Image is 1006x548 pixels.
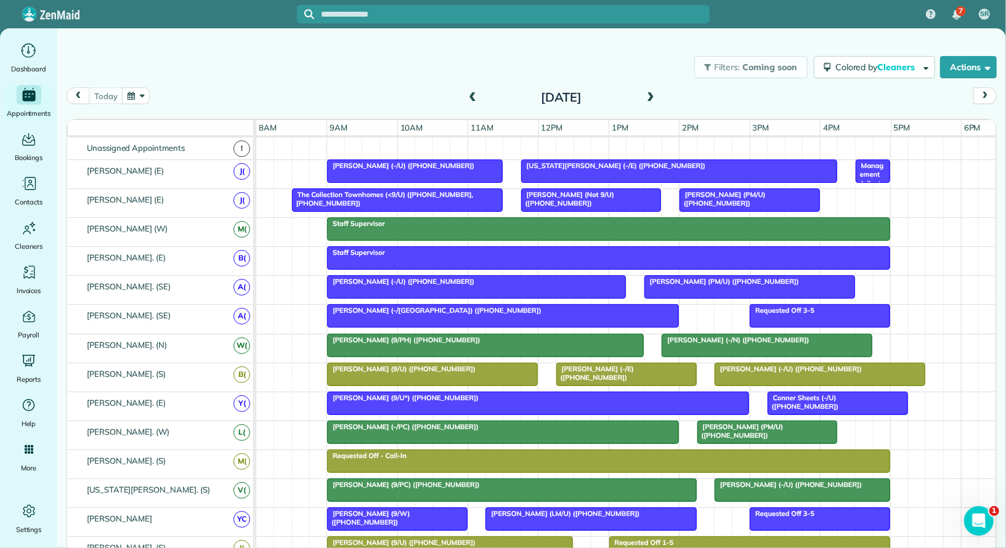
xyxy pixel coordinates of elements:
[84,398,168,408] span: [PERSON_NAME]. (E)
[749,509,815,518] span: Requested Off 3-5
[233,140,250,157] span: !
[327,393,479,402] span: [PERSON_NAME] (9/U*) ([PHONE_NUMBER])
[89,87,123,104] button: today
[327,161,475,170] span: [PERSON_NAME] (-/U) ([PHONE_NUMBER])
[233,221,250,238] span: M(
[327,365,476,373] span: [PERSON_NAME] (9/U) ([PHONE_NUMBER])
[327,123,350,132] span: 9am
[327,538,476,547] span: [PERSON_NAME] (9/U) ([PHONE_NUMBER])
[233,163,250,180] span: J(
[742,62,798,73] span: Coming soon
[233,337,250,354] span: W(
[84,456,168,465] span: [PERSON_NAME]. (S)
[84,143,187,153] span: Unassigned Appointments
[973,87,997,104] button: next
[521,161,707,170] span: [US_STATE][PERSON_NAME] (-/E) ([PHONE_NUMBER])
[714,365,862,373] span: [PERSON_NAME] (-/U) ([PHONE_NUMBER])
[18,329,40,341] span: Payroll
[233,424,250,441] span: L(
[5,307,52,341] a: Payroll
[327,306,542,315] span: [PERSON_NAME] (-/[GEOGRAPHIC_DATA]) ([PHONE_NUMBER])
[398,123,426,132] span: 10am
[84,252,168,262] span: [PERSON_NAME]. (E)
[11,63,46,75] span: Dashboard
[233,482,250,499] span: V(
[17,284,41,297] span: Invoices
[821,123,842,132] span: 4pm
[15,196,43,208] span: Contacts
[5,395,52,430] a: Help
[297,9,314,19] button: Focus search
[67,87,90,104] button: prev
[5,351,52,385] a: Reports
[327,277,475,286] span: [PERSON_NAME] (-/U) ([PHONE_NUMBER])
[5,218,52,252] a: Cleaners
[327,336,481,344] span: [PERSON_NAME] (9/PH) ([PHONE_NUMBER])
[327,248,386,257] span: Staff Supervisor
[233,366,250,383] span: B(
[5,85,52,119] a: Appointments
[5,129,52,164] a: Bookings
[891,123,913,132] span: 5pm
[814,56,935,78] button: Colored byCleaners
[327,219,386,228] span: Staff Supervisor
[84,340,169,350] span: [PERSON_NAME]. (N)
[84,281,173,291] span: [PERSON_NAME]. (SE)
[84,166,166,175] span: [PERSON_NAME] (E)
[84,224,170,233] span: [PERSON_NAME] (W)
[233,453,250,470] span: M(
[539,123,566,132] span: 12pm
[609,538,675,547] span: Requested Off 1-5
[5,262,52,297] a: Invoices
[84,195,166,204] span: [PERSON_NAME] (E)
[21,462,36,474] span: More
[944,1,970,28] div: 7 unread notifications
[468,123,496,132] span: 11am
[679,123,701,132] span: 2pm
[750,123,772,132] span: 3pm
[84,369,168,379] span: [PERSON_NAME]. (S)
[327,422,479,431] span: [PERSON_NAME] (-/PC) ([PHONE_NUMBER])
[233,279,250,296] span: A(
[962,123,983,132] span: 6pm
[15,240,43,252] span: Cleaners
[233,308,250,324] span: A(
[327,509,410,526] span: [PERSON_NAME] (9/W) ([PHONE_NUMBER])
[7,107,51,119] span: Appointments
[84,514,155,523] span: [PERSON_NAME]
[964,506,994,536] iframe: Intercom live chat
[749,306,815,315] span: Requested Off 3-5
[609,123,631,132] span: 1pm
[16,523,42,536] span: Settings
[989,506,999,516] span: 1
[959,6,963,16] span: 7
[233,250,250,267] span: B(
[304,9,314,19] svg: Focus search
[521,190,614,208] span: [PERSON_NAME] (Not 9/U) ([PHONE_NUMBER])
[233,192,250,209] span: J(
[5,174,52,208] a: Contacts
[84,310,173,320] span: [PERSON_NAME]. (SE)
[556,365,634,382] span: [PERSON_NAME] (-/E) ([PHONE_NUMBER])
[644,277,800,286] span: [PERSON_NAME] (PM/U) ([PHONE_NUMBER])
[940,56,997,78] button: Actions
[714,480,862,489] span: [PERSON_NAME] (-/U) ([PHONE_NUMBER])
[661,336,809,344] span: [PERSON_NAME] (-/N) ([PHONE_NUMBER])
[327,480,481,489] span: [PERSON_NAME] (9/PC) ([PHONE_NUMBER])
[233,511,250,528] span: YC
[697,422,784,440] span: [PERSON_NAME] (PM/U) ([PHONE_NUMBER])
[855,161,884,196] span: Management Adjustment
[17,373,41,385] span: Reports
[485,509,640,518] span: [PERSON_NAME] (LM/U) ([PHONE_NUMBER])
[5,501,52,536] a: Settings
[484,91,638,104] h2: [DATE]
[291,190,473,208] span: The Collection Townhomes (<9/U) ([PHONE_NUMBER], [PHONE_NUMBER])
[5,41,52,75] a: Dashboard
[980,9,989,19] span: SR
[878,62,917,73] span: Cleaners
[679,190,766,208] span: [PERSON_NAME] (PM/U) ([PHONE_NUMBER])
[767,393,839,411] span: Conner Sheets (-/U) ([PHONE_NUMBER])
[84,485,213,494] span: [US_STATE][PERSON_NAME]. (S)
[835,62,919,73] span: Colored by
[15,151,43,164] span: Bookings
